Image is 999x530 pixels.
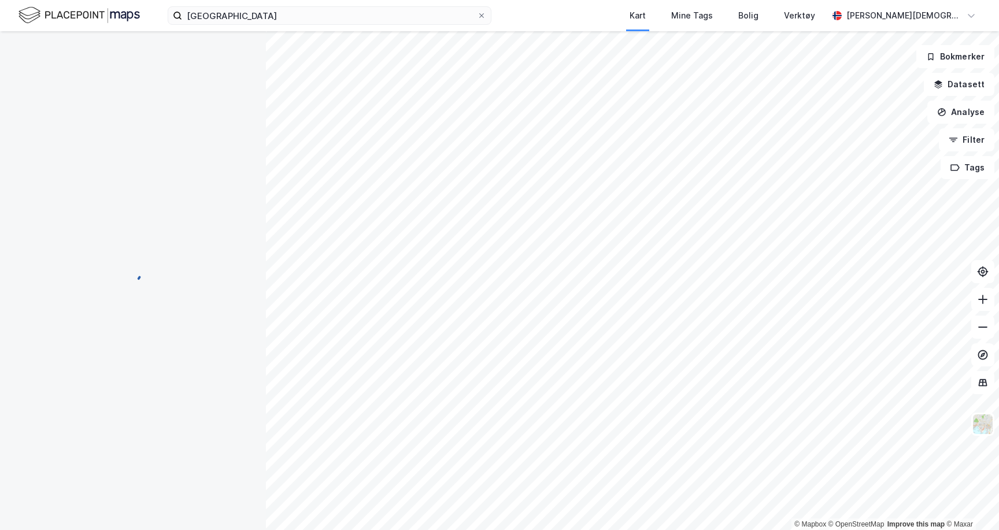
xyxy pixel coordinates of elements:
button: Datasett [924,73,994,96]
img: Z [972,413,994,435]
div: Verktøy [784,9,815,23]
div: Mine Tags [671,9,713,23]
iframe: Chat Widget [941,475,999,530]
div: Kontrollprogram for chat [941,475,999,530]
input: Søk på adresse, matrikkel, gårdeiere, leietakere eller personer [182,7,477,24]
div: Bolig [738,9,758,23]
button: Tags [941,156,994,179]
button: Analyse [927,101,994,124]
a: Mapbox [794,520,826,528]
div: Kart [630,9,646,23]
button: Filter [939,128,994,151]
a: OpenStreetMap [828,520,885,528]
img: logo.f888ab2527a4732fd821a326f86c7f29.svg [18,5,140,25]
img: spinner.a6d8c91a73a9ac5275cf975e30b51cfb.svg [124,265,142,283]
div: [PERSON_NAME][DEMOGRAPHIC_DATA] [846,9,962,23]
button: Bokmerker [916,45,994,68]
a: Improve this map [887,520,945,528]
